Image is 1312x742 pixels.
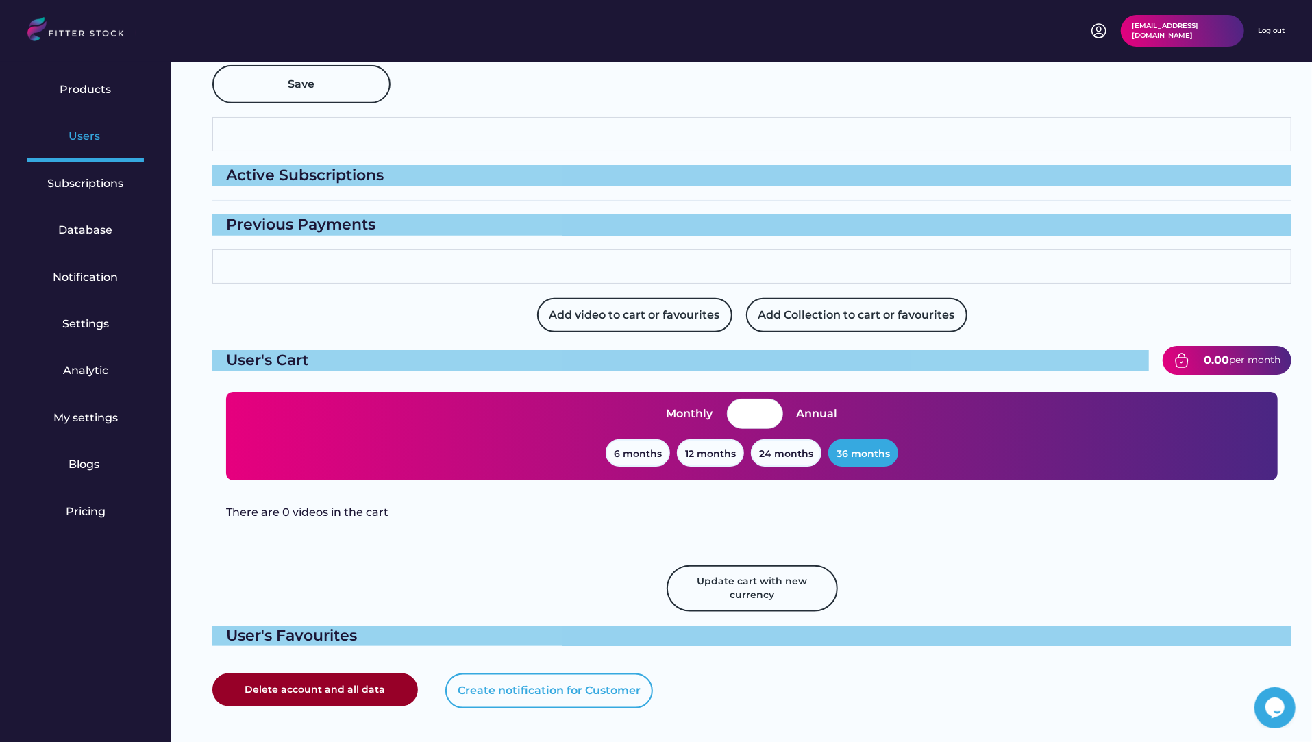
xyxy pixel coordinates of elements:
[677,439,744,467] button: 12 months
[212,214,1291,236] div: Previous Payments
[212,350,1149,371] div: User's Cart
[212,65,391,103] button: Save
[59,223,113,238] div: Database
[53,410,118,425] div: My settings
[48,176,124,191] div: Subscriptions
[751,439,821,467] button: 24 months
[1091,23,1107,39] img: profile-circle.svg
[1204,354,1229,367] strong: 0.00
[667,565,838,611] button: Update cart with new currency
[63,363,108,378] div: Analytic
[1229,354,1280,367] div: per month
[27,17,136,45] img: LOGO.svg
[212,165,1291,186] div: Active Subscriptions
[606,439,670,467] button: 6 months
[537,298,732,332] button: Add video to cart or favourites
[69,457,103,472] div: Blogs
[667,406,713,421] div: Monthly
[1174,352,1190,369] img: bag-tick-2.svg
[1254,687,1298,728] iframe: chat widget
[69,129,103,144] div: Users
[746,298,967,332] button: Add Collection to cart or favourites
[1258,26,1285,36] div: Log out
[828,439,898,467] button: 36 months
[226,505,1201,520] div: There are 0 videos in the cart
[66,504,106,519] div: Pricing
[1132,21,1233,40] div: [EMAIL_ADDRESS][DOMAIN_NAME]
[60,82,112,97] div: Products
[212,673,418,706] button: Delete account and all data
[62,317,109,332] div: Settings
[797,406,838,421] div: Annual
[445,673,653,708] button: Create notification for Customer
[212,626,1291,647] div: User's Favourites
[53,270,119,285] div: Notification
